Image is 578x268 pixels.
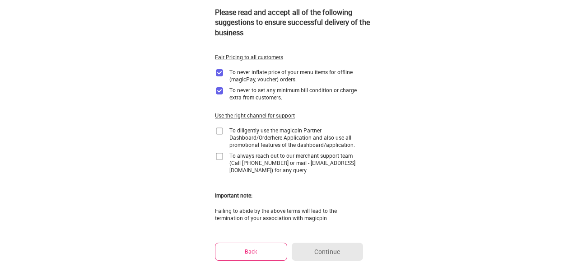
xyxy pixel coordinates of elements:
div: Important note: [215,192,252,199]
button: Continue [292,243,363,261]
img: checkbox_purple.ceb64cee.svg [215,86,224,95]
img: checkbox_purple.ceb64cee.svg [215,68,224,77]
div: To diligently use the magicpin Partner Dashboard/Orderhere Application and also use all promotion... [229,127,363,148]
div: To never to set any minimum bill condition or charge extra from customers. [229,86,363,101]
div: To always reach out to our merchant support team (Call [PHONE_NUMBER] or mail - [EMAIL_ADDRESS][D... [229,152,363,174]
div: Use the right channel for support [215,112,295,119]
div: To never inflate price of your menu items for offline (magicPay, voucher) orders. [229,68,363,83]
img: home-delivery-unchecked-checkbox-icon.f10e6f61.svg [215,127,224,136]
div: Failing to abide by the above terms will lead to the termination of your association with magicpin [215,207,363,221]
button: Back [215,243,287,260]
div: Fair Pricing to all customers [215,53,283,61]
img: home-delivery-unchecked-checkbox-icon.f10e6f61.svg [215,152,224,161]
